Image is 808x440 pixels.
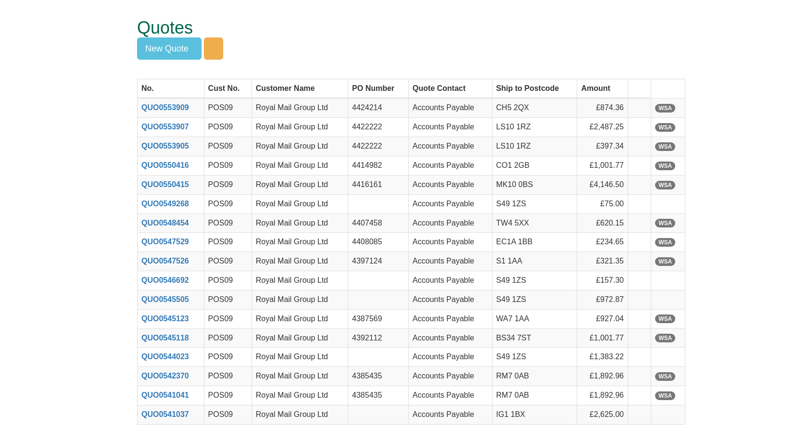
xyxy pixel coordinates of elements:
[348,252,409,271] td: 4397124
[492,290,577,309] td: S49 1ZS
[492,233,577,252] td: EC1A 1BB
[408,98,492,117] td: Accounts Payable
[204,214,252,233] td: POS09
[348,79,409,98] th: PO Number
[655,257,675,266] span: WSA
[252,156,348,175] td: Royal Mail Group Ltd
[252,290,348,309] td: Royal Mail Group Ltd
[492,367,577,386] td: RM7 0AB
[141,372,189,380] a: QUO0542370
[655,238,675,247] span: WSA
[204,290,252,309] td: POS09
[252,309,348,328] td: Royal Mail Group Ltd
[204,175,252,194] td: POS09
[252,405,348,424] td: Royal Mail Group Ltd
[408,405,492,424] td: Accounts Payable
[655,219,675,227] span: WSA
[252,118,348,137] td: Royal Mail Group Ltd
[252,386,348,405] td: Royal Mail Group Ltd
[137,38,202,60] button: New Quote
[141,391,189,399] a: QUO0541041
[577,194,628,214] td: £75.00
[655,104,675,113] span: WSA
[492,386,577,405] td: RM7 0AB
[655,123,675,132] span: WSA
[348,367,409,386] td: 4385435
[408,271,492,290] td: Accounts Payable
[408,79,492,98] th: Quote Contact
[252,367,348,386] td: Royal Mail Group Ltd
[408,328,492,348] td: Accounts Payable
[141,410,189,418] a: QUO0541037
[408,194,492,214] td: Accounts Payable
[577,367,628,386] td: £1,892.96
[141,257,189,265] a: QUO0547526
[204,137,252,156] td: POS09
[577,214,628,233] td: £620.15
[141,180,189,189] a: QUO0550415
[137,18,649,38] h1: Quotes
[577,386,628,405] td: £1,892.96
[204,271,252,290] td: POS09
[204,79,252,98] th: Cust No.
[204,252,252,271] td: POS09
[252,233,348,252] td: Royal Mail Group Ltd
[577,233,628,252] td: £234.65
[141,314,189,323] a: QUO0545123
[492,118,577,137] td: LS10 1RZ
[204,98,252,117] td: POS09
[577,309,628,328] td: £927.04
[348,386,409,405] td: 4385435
[408,118,492,137] td: Accounts Payable
[655,391,675,400] span: WSA
[348,137,409,156] td: 4422222
[408,214,492,233] td: Accounts Payable
[655,162,675,170] span: WSA
[348,175,409,194] td: 4416161
[141,276,189,284] a: QUO0546692
[408,175,492,194] td: Accounts Payable
[141,219,189,227] a: QUO0548454
[408,290,492,309] td: Accounts Payable
[408,252,492,271] td: Accounts Payable
[655,181,675,189] span: WSA
[252,175,348,194] td: Royal Mail Group Ltd
[577,98,628,117] td: £874.36
[141,238,189,246] a: QUO0547529
[252,271,348,290] td: Royal Mail Group Ltd
[492,271,577,290] td: S49 1ZS
[655,334,675,342] span: WSA
[138,79,204,98] th: No.
[348,309,409,328] td: 4387569
[492,405,577,424] td: IG1 1BX
[408,367,492,386] td: Accounts Payable
[577,328,628,348] td: £1,001.77
[348,118,409,137] td: 4422222
[492,328,577,348] td: BS34 7ST
[492,137,577,156] td: LS10 1RZ
[577,271,628,290] td: £157.30
[204,386,252,405] td: POS09
[252,137,348,156] td: Royal Mail Group Ltd
[252,328,348,348] td: Royal Mail Group Ltd
[348,328,409,348] td: 4392112
[408,386,492,405] td: Accounts Payable
[408,309,492,328] td: Accounts Payable
[577,137,628,156] td: £397.34
[204,309,252,328] td: POS09
[408,233,492,252] td: Accounts Payable
[252,79,348,98] th: Customer Name
[141,142,189,150] a: QUO0553905
[252,194,348,214] td: Royal Mail Group Ltd
[408,156,492,175] td: Accounts Payable
[577,79,628,98] th: Amount
[577,405,628,424] td: £2,625.00
[252,252,348,271] td: Royal Mail Group Ltd
[252,98,348,117] td: Royal Mail Group Ltd
[492,79,577,98] th: Ship to Postcode
[141,295,189,303] a: QUO0545505
[204,156,252,175] td: POS09
[655,372,675,381] span: WSA
[204,233,252,252] td: POS09
[492,214,577,233] td: TW4 5XX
